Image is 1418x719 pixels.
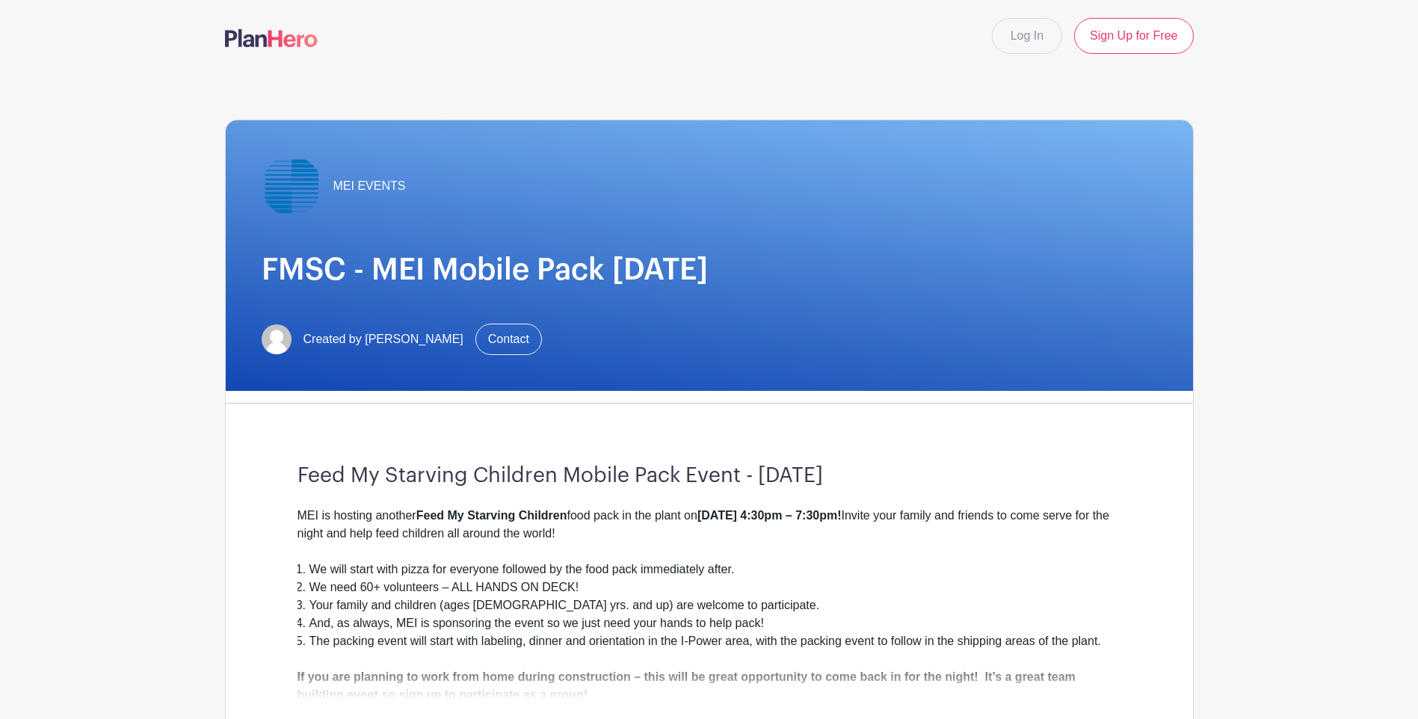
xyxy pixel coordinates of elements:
div: MEI is hosting another food pack in the plant on Invite your family and friends to come serve for... [298,507,1121,543]
a: Sign Up for Free [1074,18,1193,54]
h3: Feed My Starving Children Mobile Pack Event - [DATE] [298,463,1121,489]
a: Contact [475,324,542,355]
strong: Feed My Starving Children [416,509,567,522]
li: We need 60+ volunteers – ALL HANDS ON DECK! [309,578,1121,596]
img: logo-507f7623f17ff9eddc593b1ce0a138ce2505c220e1c5a4e2b4648c50719b7d32.svg [225,29,318,47]
strong: If you are planning to work from home during construction – this will be great opportunity to com... [298,670,1076,701]
h1: FMSC - MEI Mobile Pack [DATE] [262,252,1157,288]
a: Log In [992,18,1062,54]
li: And, as always, MEI is sponsoring the event so we just need your hands to help pack! [309,614,1121,632]
img: MEI---Light-Blue-Icon.png [262,156,321,216]
strong: [DATE] 4:30pm – 7:30pm! [697,509,842,522]
li: The packing event will start with labeling, dinner and orientation in the I-Power area, with the ... [309,632,1121,650]
li: Your family and children (ages [DEMOGRAPHIC_DATA] yrs. and up) are welcome to participate. [309,596,1121,614]
span: MEI EVENTS [333,177,406,195]
span: Created by [PERSON_NAME] [303,330,463,348]
li: We will start with pizza for everyone followed by the food pack immediately after. [309,561,1121,578]
img: default-ce2991bfa6775e67f084385cd625a349d9dcbb7a52a09fb2fda1e96e2d18dcdb.png [262,324,292,354]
